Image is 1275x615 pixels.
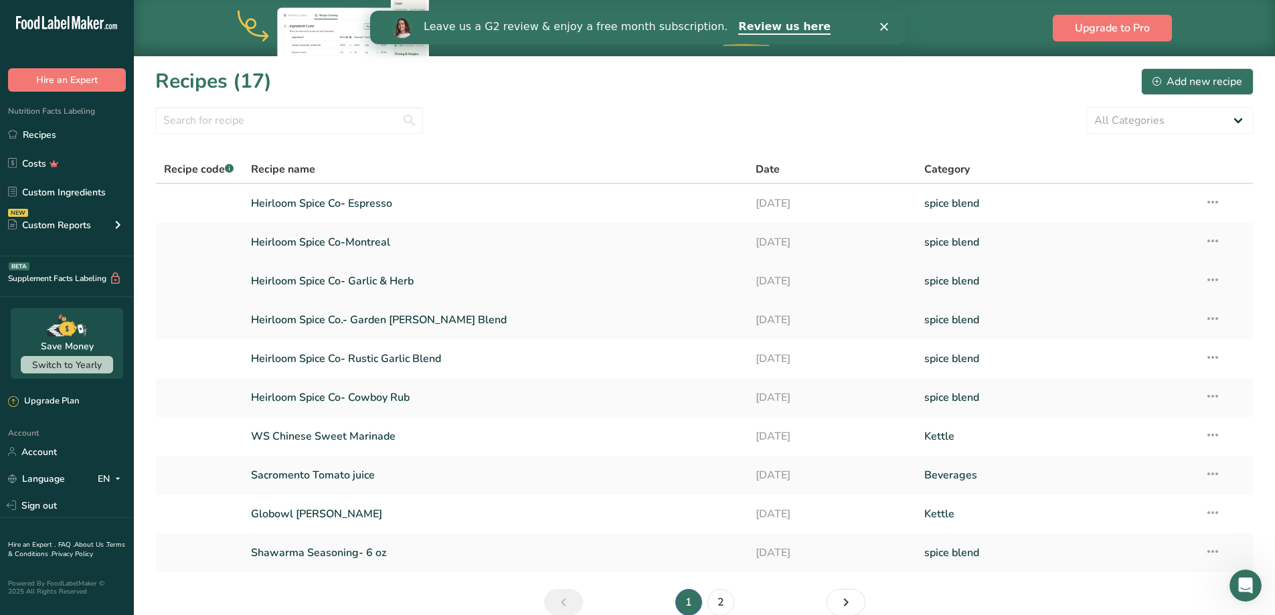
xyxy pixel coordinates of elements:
[52,549,93,559] a: Privacy Policy
[155,66,272,96] h1: Recipes (17)
[924,422,1189,450] a: Kettle
[756,228,908,256] a: [DATE]
[8,395,79,408] div: Upgrade Plan
[251,267,740,295] a: Heirloom Spice Co- Garlic & Herb
[21,356,113,373] button: Switch to Yearly
[164,162,234,177] span: Recipe code
[251,189,740,217] a: Heirloom Spice Co- Espresso
[756,461,908,489] a: [DATE]
[756,267,908,295] a: [DATE]
[924,267,1189,295] a: spice blend
[251,500,740,528] a: Globowl [PERSON_NAME]
[924,500,1189,528] a: Kettle
[251,461,740,489] a: Sacromento Tomato juice
[8,68,126,92] button: Hire an Expert
[251,228,740,256] a: Heirloom Spice Co-Montreal
[8,218,91,232] div: Custom Reports
[58,540,74,549] a: FAQ .
[1075,20,1150,36] span: Upgrade to Pro
[645,1,846,56] div: Upgrade to Pro
[924,161,970,177] span: Category
[756,161,780,177] span: Date
[924,461,1189,489] a: Beverages
[98,470,126,487] div: EN
[251,345,740,373] a: Heirloom Spice Co- Rustic Garlic Blend
[370,11,906,44] iframe: Intercom live chat banner
[9,262,29,270] div: BETA
[1053,15,1172,41] button: Upgrade to Pro
[924,189,1189,217] a: spice blend
[251,383,740,412] a: Heirloom Spice Co- Cowboy Rub
[155,107,423,134] input: Search for recipe
[8,540,125,559] a: Terms & Conditions .
[8,209,28,217] div: NEW
[756,539,908,567] a: [DATE]
[756,345,908,373] a: [DATE]
[32,359,102,371] span: Switch to Yearly
[924,383,1189,412] a: spice blend
[756,422,908,450] a: [DATE]
[251,539,740,567] a: Shawarma Seasoning- 6 oz
[251,161,315,177] span: Recipe name
[756,383,908,412] a: [DATE]
[251,306,740,334] a: Heirloom Spice Co.- Garden [PERSON_NAME] Blend
[924,228,1189,256] a: spice blend
[1153,74,1242,90] div: Add new recipe
[74,540,106,549] a: About Us .
[756,306,908,334] a: [DATE]
[756,500,908,528] a: [DATE]
[510,12,523,20] div: Close
[756,189,908,217] a: [DATE]
[251,422,740,450] a: WS Chinese Sweet Marinade
[8,540,56,549] a: Hire an Expert .
[1229,569,1262,602] iframe: Intercom live chat
[8,580,126,596] div: Powered By FoodLabelMaker © 2025 All Rights Reserved
[1141,68,1254,95] button: Add new recipe
[924,306,1189,334] a: spice blend
[41,339,94,353] div: Save Money
[8,467,65,491] a: Language
[924,345,1189,373] a: spice blend
[924,539,1189,567] a: spice blend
